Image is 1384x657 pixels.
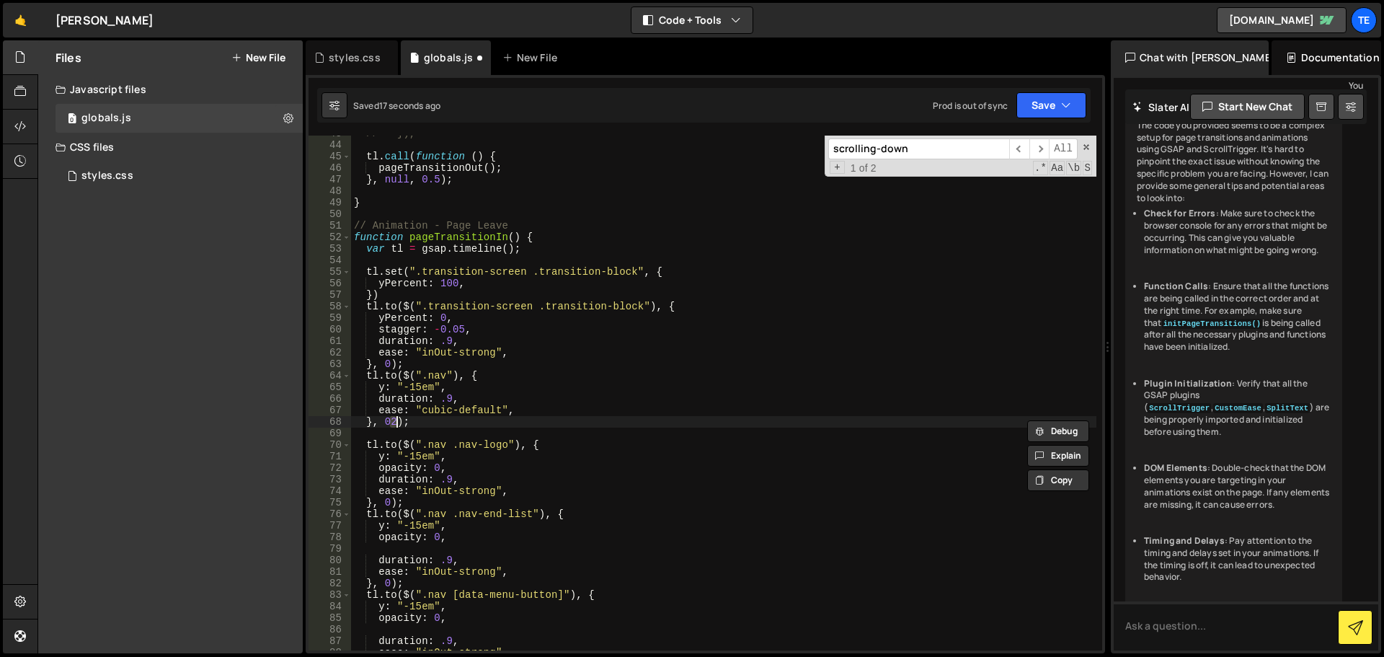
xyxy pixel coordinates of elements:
div: 78 [309,532,351,543]
li: : Make sure to check the browser console for any errors that might be occurring. This can give yo... [1144,208,1331,256]
div: 56 [309,278,351,289]
div: styles.css [81,169,133,182]
div: You [1153,78,1363,93]
div: 16160/43434.js [56,104,303,133]
button: Debug [1027,420,1089,442]
div: Chat with [PERSON_NAME] [1111,40,1269,75]
div: 77 [309,520,351,532]
span: CaseSensitive Search [1050,161,1065,175]
div: 59 [309,312,351,324]
div: styles.css [329,50,381,65]
div: 80 [309,555,351,566]
div: New File [502,50,563,65]
div: 58 [309,301,351,312]
code: SplitText [1265,403,1310,413]
a: 🤙 [3,3,38,38]
span: Toggle Replace mode [830,161,845,174]
div: 84 [309,601,351,612]
button: New File [231,52,285,63]
div: 44 [309,139,351,151]
div: 83 [309,589,351,601]
div: 16160/43441.css [56,162,303,190]
div: 55 [309,266,351,278]
div: globals.js [81,112,131,125]
div: Prod is out of sync [933,100,1008,112]
div: 76 [309,508,351,520]
div: 73 [309,474,351,485]
button: Explain [1027,445,1089,467]
div: 17 seconds ago [379,100,440,112]
div: 47 [309,174,351,185]
div: 67 [309,405,351,416]
div: Documentation [1272,40,1381,75]
span: 0 [68,114,76,125]
strong: Plugin Initialization [1144,377,1232,389]
div: 49 [309,197,351,208]
div: 74 [309,485,351,497]
strong: DOM Elements [1144,462,1207,474]
div: 61 [309,335,351,347]
li: : Verify that all the GSAP plugins ( , , ) are being properly imported and initialized before usi... [1144,378,1331,438]
h2: Slater AI [1132,100,1190,114]
code: CustomEase [1213,403,1263,413]
div: 52 [309,232,351,243]
button: Code + Tools [631,7,753,33]
strong: Function Calls [1144,280,1208,292]
div: 64 [309,370,351,382]
li: : Ensure that all the functions are being called in the correct order and at the right time. For ... [1144,281,1331,353]
span: ​ [1029,138,1050,159]
button: Copy [1027,469,1089,491]
span: Alt-Enter [1049,138,1078,159]
span: Search In Selection [1083,161,1092,175]
code: initPageTransitions() [1162,319,1263,329]
div: 63 [309,358,351,370]
button: Save [1016,92,1086,118]
code: ScrollTrigger [1148,403,1211,413]
div: 46 [309,162,351,174]
div: 45 [309,151,351,162]
div: 70 [309,439,351,451]
div: CSS files [38,133,303,162]
div: 86 [309,624,351,635]
span: RegExp Search [1033,161,1048,175]
div: 81 [309,566,351,578]
div: 75 [309,497,351,508]
div: 79 [309,543,351,555]
a: Te [1351,7,1377,33]
div: 68 [309,416,351,428]
div: 82 [309,578,351,589]
div: 69 [309,428,351,439]
div: 87 [309,635,351,647]
h2: Files [56,50,81,66]
li: : Pay attention to the timing and delays set in your animations. If the timing is off, it can lea... [1144,535,1331,583]
div: Saved [353,100,440,112]
div: 71 [309,451,351,462]
strong: Timing and Delays [1144,534,1225,547]
div: 62 [309,347,351,358]
div: 60 [309,324,351,335]
button: Start new chat [1190,94,1305,120]
div: 72 [309,462,351,474]
span: 1 of 2 [845,162,882,174]
div: [PERSON_NAME] [56,12,154,29]
strong: Check for Errors [1144,207,1216,219]
span: Whole Word Search [1066,161,1081,175]
div: 57 [309,289,351,301]
div: 85 [309,612,351,624]
input: Search for [828,138,1009,159]
div: globals.js [424,50,474,65]
span: ​ [1009,138,1029,159]
div: 51 [309,220,351,232]
div: 48 [309,185,351,197]
div: 53 [309,243,351,255]
a: [DOMAIN_NAME] [1217,7,1347,33]
div: 66 [309,393,351,405]
div: 65 [309,382,351,393]
div: 54 [309,255,351,266]
div: Javascript files [38,75,303,104]
li: : Double-check that the DOM elements you are targeting in your animations exist on the page. If a... [1144,462,1331,511]
div: 50 [309,208,351,220]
